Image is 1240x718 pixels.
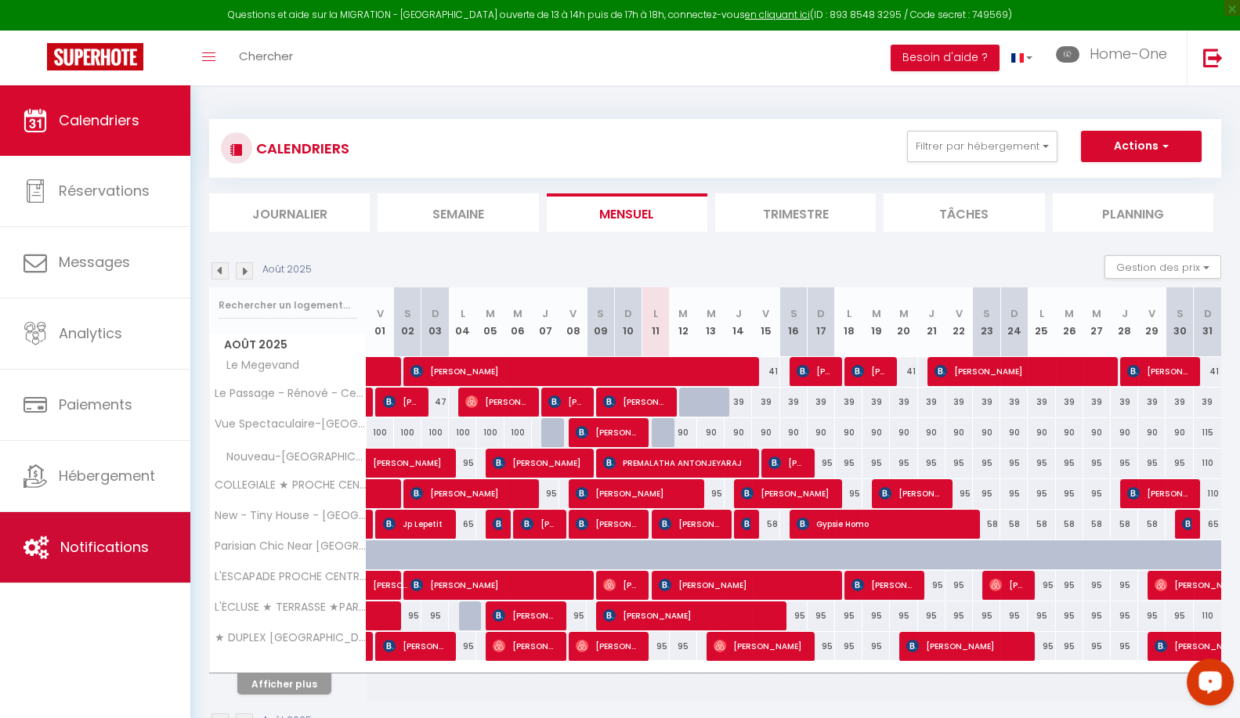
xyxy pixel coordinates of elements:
[1056,479,1083,508] div: 95
[559,601,587,630] div: 95
[780,601,808,630] div: 95
[367,571,394,601] a: [PERSON_NAME]
[212,479,369,491] span: COLLEGIALE ★ PROCHE CENTRE VILLE ★ Home-One
[383,631,447,661] span: [PERSON_NAME]
[1056,449,1083,478] div: 95
[614,287,642,357] th: 10
[862,388,890,417] div: 39
[1182,509,1191,539] span: [PERSON_NAME]
[891,45,1000,71] button: Besoin d'aide ?
[1028,632,1055,661] div: 95
[1111,287,1138,357] th: 28
[697,287,725,357] th: 13
[1028,287,1055,357] th: 25
[449,287,476,357] th: 04
[569,306,577,321] abbr: V
[752,418,779,447] div: 90
[1039,306,1044,321] abbr: L
[1122,306,1128,321] abbr: J
[59,252,130,272] span: Messages
[1083,632,1111,661] div: 95
[576,631,640,661] span: [PERSON_NAME]
[918,287,945,357] th: 21
[493,509,502,539] span: [PERSON_NAME]
[212,388,369,399] span: Le Passage - Rénové - Centre
[797,509,971,539] span: Gypsie Homo
[989,570,1026,600] span: [PERSON_NAME]
[918,449,945,478] div: 95
[862,449,890,478] div: 95
[745,8,810,21] a: en cliquant ici
[780,388,808,417] div: 39
[576,417,640,447] span: [PERSON_NAME]
[1056,571,1083,600] div: 95
[1083,479,1111,508] div: 95
[1092,306,1101,321] abbr: M
[1138,388,1166,417] div: 39
[890,388,917,417] div: 39
[1028,571,1055,600] div: 95
[918,571,945,600] div: 95
[1083,601,1111,630] div: 95
[559,287,587,357] th: 08
[548,387,585,417] span: [PERSON_NAME]
[973,449,1000,478] div: 95
[752,388,779,417] div: 39
[1138,510,1166,539] div: 58
[1194,357,1221,386] div: 41
[587,287,614,357] th: 09
[521,509,558,539] span: [PERSON_NAME] Morin
[1000,418,1028,447] div: 90
[59,181,150,200] span: Réservations
[642,632,670,661] div: 95
[542,306,548,321] abbr: J
[1138,449,1166,478] div: 95
[493,631,557,661] span: [PERSON_NAME]
[847,306,851,321] abbr: L
[367,287,394,357] th: 01
[1028,601,1055,630] div: 95
[741,509,750,539] span: [PERSON_NAME]
[918,601,945,630] div: 95
[421,601,449,630] div: 95
[1194,510,1221,539] div: 65
[808,632,835,661] div: 95
[808,449,835,478] div: 95
[697,479,725,508] div: 95
[383,387,420,417] span: [PERSON_NAME]
[1010,306,1018,321] abbr: D
[597,306,604,321] abbr: S
[945,571,973,600] div: 95
[752,510,779,539] div: 58
[1000,601,1028,630] div: 95
[670,418,697,447] div: 90
[1127,356,1191,386] span: [PERSON_NAME]
[752,287,779,357] th: 15
[212,357,303,374] span: Le Megevand
[780,287,808,357] th: 16
[851,356,888,386] span: [PERSON_NAME]
[1166,418,1193,447] div: 90
[862,632,890,661] div: 95
[1083,418,1111,447] div: 90
[421,418,449,447] div: 100
[212,510,369,521] span: New - Tiny House - [GEOGRAPHIC_DATA]
[410,570,584,600] span: [PERSON_NAME]
[741,478,833,508] span: [PERSON_NAME]
[461,306,465,321] abbr: L
[212,540,369,552] span: Parisian Chic Near [GEOGRAPHIC_DATA]
[973,479,1000,508] div: 95
[493,448,584,478] span: [PERSON_NAME]
[945,449,973,478] div: 95
[890,287,917,357] th: 20
[906,631,1025,661] span: [PERSON_NAME]
[1194,388,1221,417] div: 39
[1166,388,1193,417] div: 39
[1138,418,1166,447] div: 90
[670,287,697,357] th: 12
[1127,478,1191,508] span: [PERSON_NAME]
[808,601,835,630] div: 95
[1056,388,1083,417] div: 39
[1174,652,1240,718] iframe: LiveChat chat widget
